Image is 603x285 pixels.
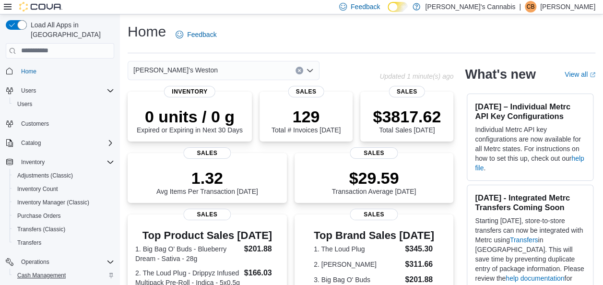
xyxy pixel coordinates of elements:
a: Inventory Manager (Classic) [13,197,93,208]
span: Sales [183,147,231,159]
button: Inventory [2,155,118,169]
p: Individual Metrc API key configurations are now available for all Metrc states. For instructions ... [475,125,585,173]
span: Transfers (Classic) [13,224,114,235]
span: Sales [389,86,425,97]
div: Cyrena Brathwaite [525,1,536,12]
div: Transaction Average [DATE] [332,168,416,195]
dt: 2. [PERSON_NAME] [314,260,401,269]
button: Clear input [296,67,303,74]
span: Operations [17,256,114,268]
span: Inventory Count [13,183,114,195]
p: 1.32 [156,168,258,188]
span: Purchase Orders [17,212,61,220]
span: Home [17,65,114,77]
button: Transfers [10,236,118,249]
dt: 1. Big Bag O' Buds - Blueberry Dream - Sativa - 28g [135,244,240,263]
span: [PERSON_NAME]'s Weston [133,64,218,76]
span: Feedback [351,2,380,12]
a: Adjustments (Classic) [13,170,77,181]
span: Customers [17,118,114,130]
a: Transfers (Classic) [13,224,69,235]
span: Cash Management [17,272,66,279]
a: Feedback [172,25,220,44]
a: help documentation [506,274,564,282]
span: Sales [183,209,231,220]
button: Home [2,64,118,78]
a: Home [17,66,40,77]
span: Transfers (Classic) [17,226,65,233]
span: Users [17,85,114,96]
a: Users [13,98,36,110]
a: Transfers [510,236,538,244]
span: Users [17,100,32,108]
span: Sales [288,86,324,97]
span: Sales [350,147,398,159]
button: Inventory Manager (Classic) [10,196,118,209]
button: Users [10,97,118,111]
button: Inventory [17,156,48,168]
svg: External link [590,72,595,78]
span: Inventory [21,158,45,166]
a: Customers [17,118,53,130]
h2: What's new [465,67,535,82]
dt: 1. The Loud Plug [314,244,401,254]
button: Open list of options [306,67,314,74]
p: [PERSON_NAME]'s Cannabis [425,1,515,12]
button: Transfers (Classic) [10,223,118,236]
h3: [DATE] – Individual Metrc API Key Configurations [475,102,585,121]
a: Transfers [13,237,45,249]
dt: 3. Big Bag O' Buds [314,275,401,285]
p: 0 units / 0 g [137,107,243,126]
span: Inventory [17,156,114,168]
p: [PERSON_NAME] [540,1,595,12]
h3: Top Product Sales [DATE] [135,230,279,241]
span: Feedback [187,30,216,39]
span: Inventory [164,86,215,97]
span: Catalog [17,137,114,149]
p: Updated 1 minute(s) ago [379,72,453,80]
div: Total Sales [DATE] [373,107,441,134]
span: Transfers [17,239,41,247]
span: Adjustments (Classic) [13,170,114,181]
span: Inventory Count [17,185,58,193]
p: $29.59 [332,168,416,188]
span: Home [21,68,36,75]
dd: $201.88 [244,243,279,255]
dd: $166.03 [244,267,279,279]
button: Operations [17,256,53,268]
dd: $311.66 [405,259,434,270]
button: Purchase Orders [10,209,118,223]
span: Adjustments (Classic) [17,172,73,179]
div: Total # Invoices [DATE] [272,107,341,134]
span: Inventory Manager (Classic) [13,197,114,208]
span: Users [13,98,114,110]
span: Operations [21,258,49,266]
button: Operations [2,255,118,269]
div: Expired or Expiring in Next 30 Days [137,107,243,134]
img: Cova [19,2,62,12]
span: Inventory Manager (Classic) [17,199,89,206]
span: Customers [21,120,49,128]
p: | [519,1,521,12]
button: Cash Management [10,269,118,282]
a: Inventory Count [13,183,62,195]
button: Adjustments (Classic) [10,169,118,182]
h3: [DATE] - Integrated Metrc Transfers Coming Soon [475,193,585,212]
a: Cash Management [13,270,70,281]
button: Customers [2,117,118,131]
h1: Home [128,22,166,41]
span: Cash Management [13,270,114,281]
button: Inventory Count [10,182,118,196]
a: help file [475,154,584,172]
span: Transfers [13,237,114,249]
dd: $345.30 [405,243,434,255]
p: $3817.62 [373,107,441,126]
h3: Top Brand Sales [DATE] [314,230,434,241]
p: 129 [272,107,341,126]
a: View allExternal link [565,71,595,78]
input: Dark Mode [388,2,408,12]
a: Purchase Orders [13,210,65,222]
span: Sales [350,209,398,220]
button: Users [2,84,118,97]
